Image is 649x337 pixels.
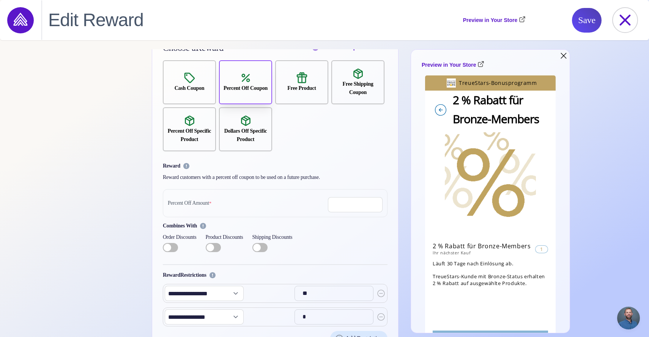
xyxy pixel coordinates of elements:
[163,272,180,278] span: Reward
[163,271,206,279] div: Restrictions
[332,80,384,97] div: Free Shipping Coupon
[221,84,271,92] div: Percent Off Coupon
[463,16,526,24] a: Preview in Your Store
[163,163,180,169] span: Reward
[48,9,143,31] span: Edit Reward
[422,61,484,69] a: Preview in Your Store
[206,233,243,241] label: Product Discounts
[578,8,595,33] span: Save
[163,233,197,241] label: Order Discounts
[168,199,211,207] div: Percent Off Amount
[164,127,215,144] div: Percent Off Specific Product
[163,222,197,230] span: Combines With
[172,84,208,92] div: Cash Coupon
[220,127,271,144] div: Dollars Off Specific Product
[252,233,293,241] label: Shipping Discounts
[163,173,388,182] div: Reward customers with a percent off coupon to be used on a future purchase.
[617,307,640,329] a: Chat öffnen
[284,84,319,92] div: Free Product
